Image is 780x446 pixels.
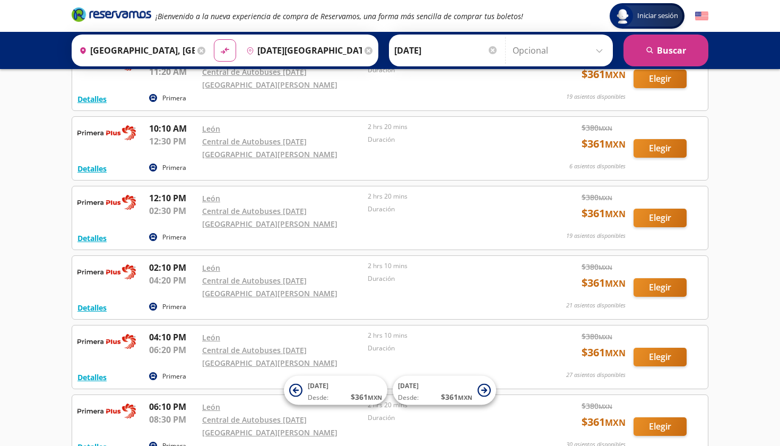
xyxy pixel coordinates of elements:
[284,376,387,405] button: [DATE]Desde:$361MXN
[77,192,136,213] img: RESERVAMOS
[441,391,472,402] span: $ 361
[162,302,186,312] p: Primera
[634,417,687,436] button: Elegir
[202,206,337,229] a: Central de Autobuses [DATE][GEOGRAPHIC_DATA][PERSON_NAME]
[605,208,626,220] small: MXN
[202,332,220,342] a: León
[72,6,151,22] i: Brand Logo
[633,11,682,21] span: Iniciar sesión
[513,37,608,64] input: Opcional
[77,331,136,352] img: RESERVAMOS
[149,122,197,135] p: 10:10 AM
[582,275,626,291] span: $ 361
[582,400,612,411] span: $ 380
[566,92,626,101] p: 19 asientos disponibles
[202,124,220,134] a: León
[368,413,528,423] p: Duración
[634,278,687,297] button: Elegir
[582,414,626,430] span: $ 361
[162,233,186,242] p: Primera
[72,6,151,25] a: Brand Logo
[394,37,498,64] input: Elegir Fecha
[149,400,197,413] p: 06:10 PM
[605,69,626,81] small: MXN
[75,37,195,64] input: Buscar Origen
[634,70,687,88] button: Elegir
[368,261,528,271] p: 2 hrs 10 mins
[149,135,197,148] p: 12:30 PM
[77,93,107,105] button: Detalles
[368,204,528,214] p: Duración
[458,393,472,401] small: MXN
[77,122,136,143] img: RESERVAMOS
[202,193,220,203] a: León
[582,192,612,203] span: $ 380
[368,393,382,401] small: MXN
[599,333,612,341] small: MXN
[202,345,337,368] a: Central de Autobuses [DATE][GEOGRAPHIC_DATA][PERSON_NAME]
[368,65,528,75] p: Duración
[162,372,186,381] p: Primera
[605,139,626,150] small: MXN
[582,205,626,221] span: $ 361
[398,393,419,402] span: Desde:
[582,345,626,361] span: $ 361
[368,192,528,201] p: 2 hrs 20 mins
[149,192,197,204] p: 12:10 PM
[351,391,382,402] span: $ 361
[77,233,107,244] button: Detalles
[77,261,136,282] img: RESERVAMOS
[149,274,197,287] p: 04:20 PM
[202,263,220,273] a: León
[308,393,328,402] span: Desde:
[149,331,197,344] p: 04:10 PM
[566,231,626,241] p: 19 asientos disponibles
[202,276,337,298] a: Central de Autobuses [DATE][GEOGRAPHIC_DATA][PERSON_NAME]
[149,413,197,426] p: 08:30 PM
[566,371,626,380] p: 27 asientos disponibles
[605,278,626,289] small: MXN
[202,415,337,438] a: Central de Autobuses [DATE][GEOGRAPHIC_DATA][PERSON_NAME]
[398,381,419,390] span: [DATE]
[77,372,107,383] button: Detalles
[77,302,107,313] button: Detalles
[162,93,186,103] p: Primera
[695,10,708,23] button: English
[242,37,362,64] input: Buscar Destino
[77,163,107,174] button: Detalles
[599,263,612,271] small: MXN
[368,135,528,144] p: Duración
[605,347,626,359] small: MXN
[308,381,328,390] span: [DATE]
[582,261,612,272] span: $ 380
[202,136,337,159] a: Central de Autobuses [DATE][GEOGRAPHIC_DATA][PERSON_NAME]
[149,344,197,356] p: 06:20 PM
[582,122,612,133] span: $ 380
[155,11,523,21] em: ¡Bienvenido a la nueva experiencia de compra de Reservamos, una forma más sencilla de comprar tus...
[582,331,612,342] span: $ 380
[368,122,528,132] p: 2 hrs 20 mins
[599,194,612,202] small: MXN
[149,261,197,274] p: 02:10 PM
[582,66,626,82] span: $ 361
[393,376,496,405] button: [DATE]Desde:$361MXN
[582,136,626,152] span: $ 361
[634,139,687,158] button: Elegir
[634,209,687,227] button: Elegir
[149,65,197,78] p: 11:20 AM
[566,301,626,310] p: 21 asientos disponibles
[77,400,136,422] img: RESERVAMOS
[605,417,626,428] small: MXN
[149,204,197,217] p: 02:30 PM
[202,402,220,412] a: León
[368,344,528,353] p: Duración
[634,348,687,366] button: Elegir
[162,163,186,173] p: Primera
[368,331,528,340] p: 2 hrs 10 mins
[599,124,612,132] small: MXN
[569,162,626,171] p: 6 asientos disponibles
[623,35,708,66] button: Buscar
[368,274,528,284] p: Duración
[368,400,528,410] p: 2 hrs 20 mins
[599,402,612,410] small: MXN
